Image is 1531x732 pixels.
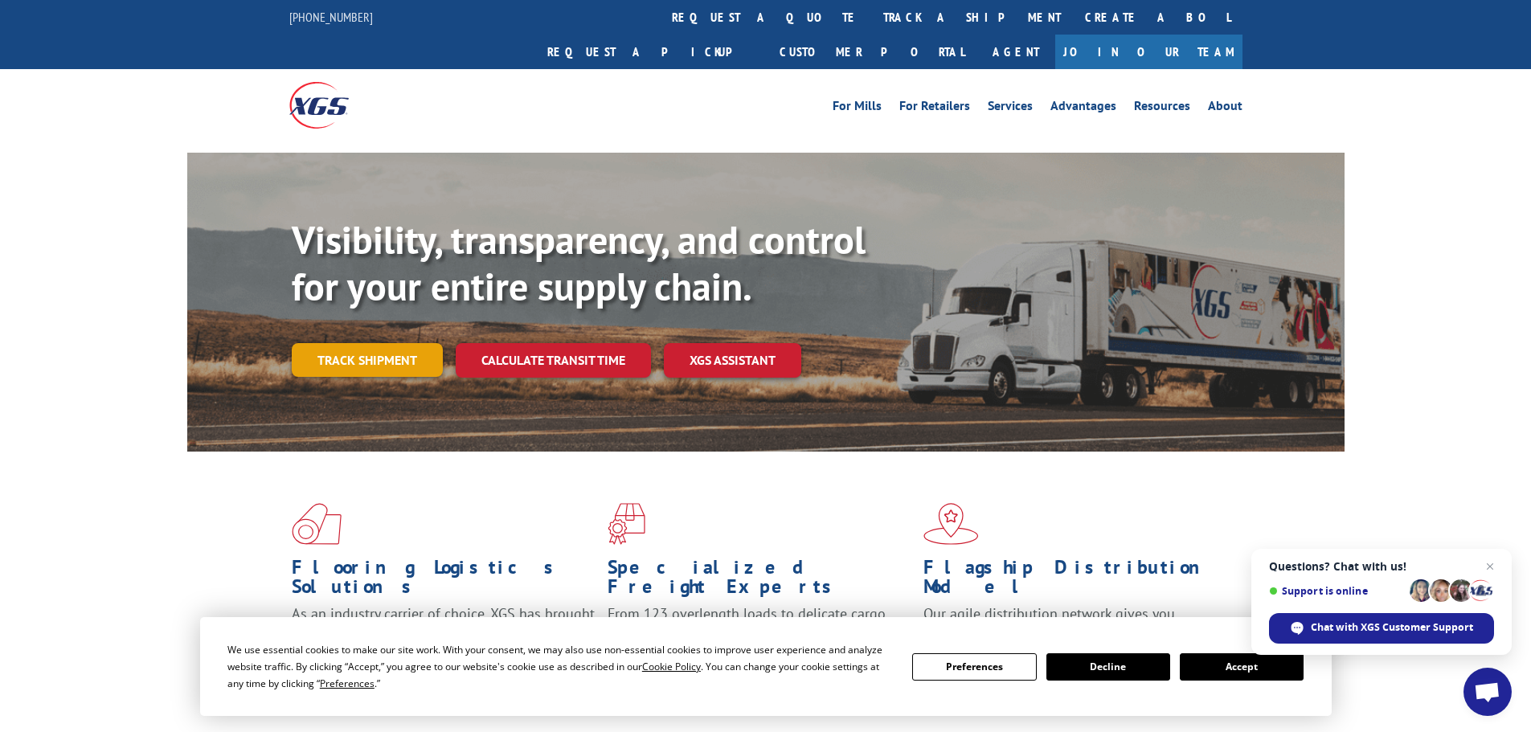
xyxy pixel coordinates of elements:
div: We use essential cookies to make our site work. With your consent, we may also use non-essential ... [227,641,893,692]
a: Customer Portal [768,35,976,69]
span: Questions? Chat with us! [1269,560,1494,573]
button: Decline [1046,653,1170,681]
a: Open chat [1463,668,1512,716]
a: XGS ASSISTANT [664,343,801,378]
h1: Flooring Logistics Solutions [292,558,596,604]
a: Agent [976,35,1055,69]
img: xgs-icon-flagship-distribution-model-red [923,503,979,545]
a: About [1208,100,1242,117]
span: Chat with XGS Customer Support [1311,620,1473,635]
a: Resources [1134,100,1190,117]
span: Support is online [1269,585,1404,597]
button: Preferences [912,653,1036,681]
span: Chat with XGS Customer Support [1269,613,1494,644]
h1: Flagship Distribution Model [923,558,1227,604]
span: As an industry carrier of choice, XGS has brought innovation and dedication to flooring logistics... [292,604,595,661]
h1: Specialized Freight Experts [608,558,911,604]
a: Track shipment [292,343,443,377]
span: Preferences [320,677,375,690]
a: Join Our Team [1055,35,1242,69]
a: [PHONE_NUMBER] [289,9,373,25]
a: For Retailers [899,100,970,117]
a: For Mills [833,100,882,117]
div: Cookie Consent Prompt [200,617,1332,716]
a: Advantages [1050,100,1116,117]
img: xgs-icon-total-supply-chain-intelligence-red [292,503,342,545]
a: Calculate transit time [456,343,651,378]
img: xgs-icon-focused-on-flooring-red [608,503,645,545]
span: Our agile distribution network gives you nationwide inventory management on demand. [923,604,1219,642]
a: Services [988,100,1033,117]
p: From 123 overlength loads to delicate cargo, our experienced staff knows the best way to move you... [608,604,911,676]
a: Request a pickup [535,35,768,69]
b: Visibility, transparency, and control for your entire supply chain. [292,215,866,311]
button: Accept [1180,653,1304,681]
span: Cookie Policy [642,660,701,673]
